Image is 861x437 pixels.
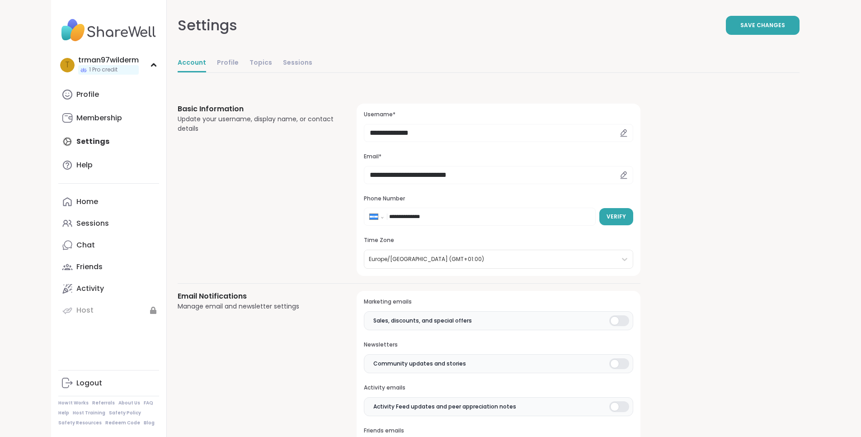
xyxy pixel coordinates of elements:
a: Referrals [92,400,115,406]
div: Host [76,305,94,315]
h3: Time Zone [364,237,633,244]
a: Help [58,410,69,416]
div: trman97wilderm [78,55,139,65]
a: Sessions [58,213,159,234]
a: About Us [118,400,140,406]
a: Help [58,154,159,176]
div: Update your username, display name, or contact details [178,114,335,133]
button: Save Changes [726,16,800,35]
div: Friends [76,262,103,272]
h3: Phone Number [364,195,633,203]
div: Help [76,160,93,170]
div: Chat [76,240,95,250]
div: Activity [76,284,104,294]
a: Safety Policy [109,410,141,416]
h3: Email Notifications [178,291,335,302]
a: Home [58,191,159,213]
h3: Activity emails [364,384,633,392]
h3: Basic Information [178,104,335,114]
a: Redeem Code [105,420,140,426]
img: ShareWell Nav Logo [58,14,159,46]
a: Sessions [283,54,312,72]
a: FAQ [144,400,153,406]
span: Verify [607,213,626,221]
span: Save Changes [740,21,785,29]
a: Friends [58,256,159,278]
div: Profile [76,90,99,100]
a: Host [58,299,159,321]
span: 1 Pro credit [89,66,118,74]
h3: Newsletters [364,341,633,349]
a: Safety Resources [58,420,102,426]
div: Membership [76,113,122,123]
span: t [65,59,70,71]
a: Topics [249,54,272,72]
a: Host Training [73,410,105,416]
span: Activity Feed updates and peer appreciation notes [373,403,516,411]
div: Logout [76,378,102,388]
a: Blog [144,420,155,426]
h3: Friends emails [364,427,633,435]
h3: Email* [364,153,633,161]
div: Settings [178,14,237,36]
a: Membership [58,107,159,129]
span: Community updates and stories [373,360,466,368]
a: Chat [58,234,159,256]
a: Activity [58,278,159,299]
a: Account [178,54,206,72]
h3: Username* [364,111,633,119]
div: Manage email and newsletter settings [178,302,335,311]
div: Sessions [76,218,109,228]
a: Profile [217,54,239,72]
span: Sales, discounts, and special offers [373,317,472,325]
h3: Marketing emails [364,298,633,306]
a: Profile [58,84,159,105]
a: How It Works [58,400,89,406]
button: Verify [599,208,633,225]
a: Logout [58,372,159,394]
div: Home [76,197,98,207]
